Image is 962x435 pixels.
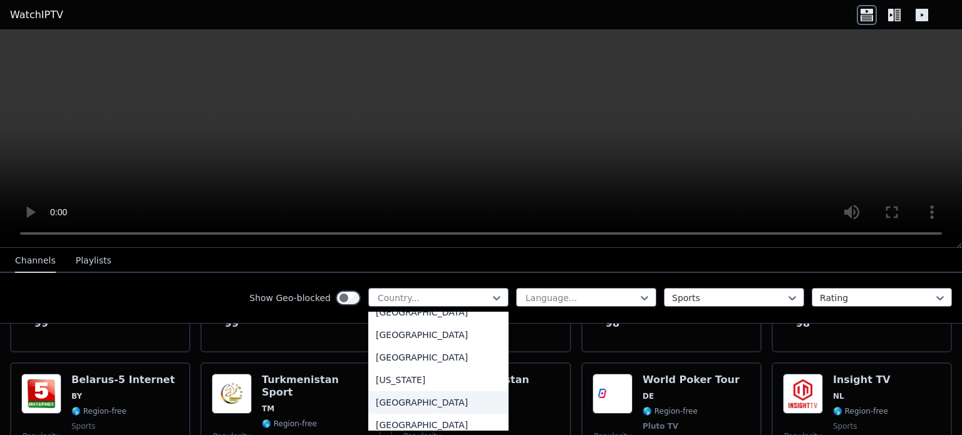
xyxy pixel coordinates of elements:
span: TM [262,404,274,414]
div: [GEOGRAPHIC_DATA] [368,301,509,324]
span: sports [71,421,95,431]
span: sports [833,421,857,431]
span: BY [71,391,82,401]
h6: Turkmenistan Sport [262,374,370,399]
span: 98 [606,316,619,331]
span: 🌎 Region-free [833,406,888,416]
img: Turkmenistan Sport [212,374,252,414]
span: 98 [796,316,810,331]
span: 🌎 Region-free [643,406,698,416]
a: WatchIPTV [10,8,63,23]
h6: World Poker Tour [643,374,740,386]
img: World Poker Tour [592,374,633,414]
span: 🌎 Region-free [71,406,127,416]
label: Show Geo-blocked [249,292,331,304]
span: DE [643,391,654,401]
div: [GEOGRAPHIC_DATA] [368,346,509,369]
button: Playlists [76,249,111,273]
div: [GEOGRAPHIC_DATA] [368,324,509,346]
div: [US_STATE] [368,369,509,391]
span: 🌎 Region-free [262,419,317,429]
h6: Belarus-5 Internet [71,374,175,386]
span: 99 [34,316,48,331]
h6: Insight TV [833,374,891,386]
span: NL [833,391,844,401]
span: Pluto TV [643,421,678,431]
img: Insight TV [783,374,823,414]
img: Belarus-5 Internet [21,374,61,414]
div: [GEOGRAPHIC_DATA] [368,391,509,414]
button: Channels [15,249,56,273]
span: 99 [225,316,239,331]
